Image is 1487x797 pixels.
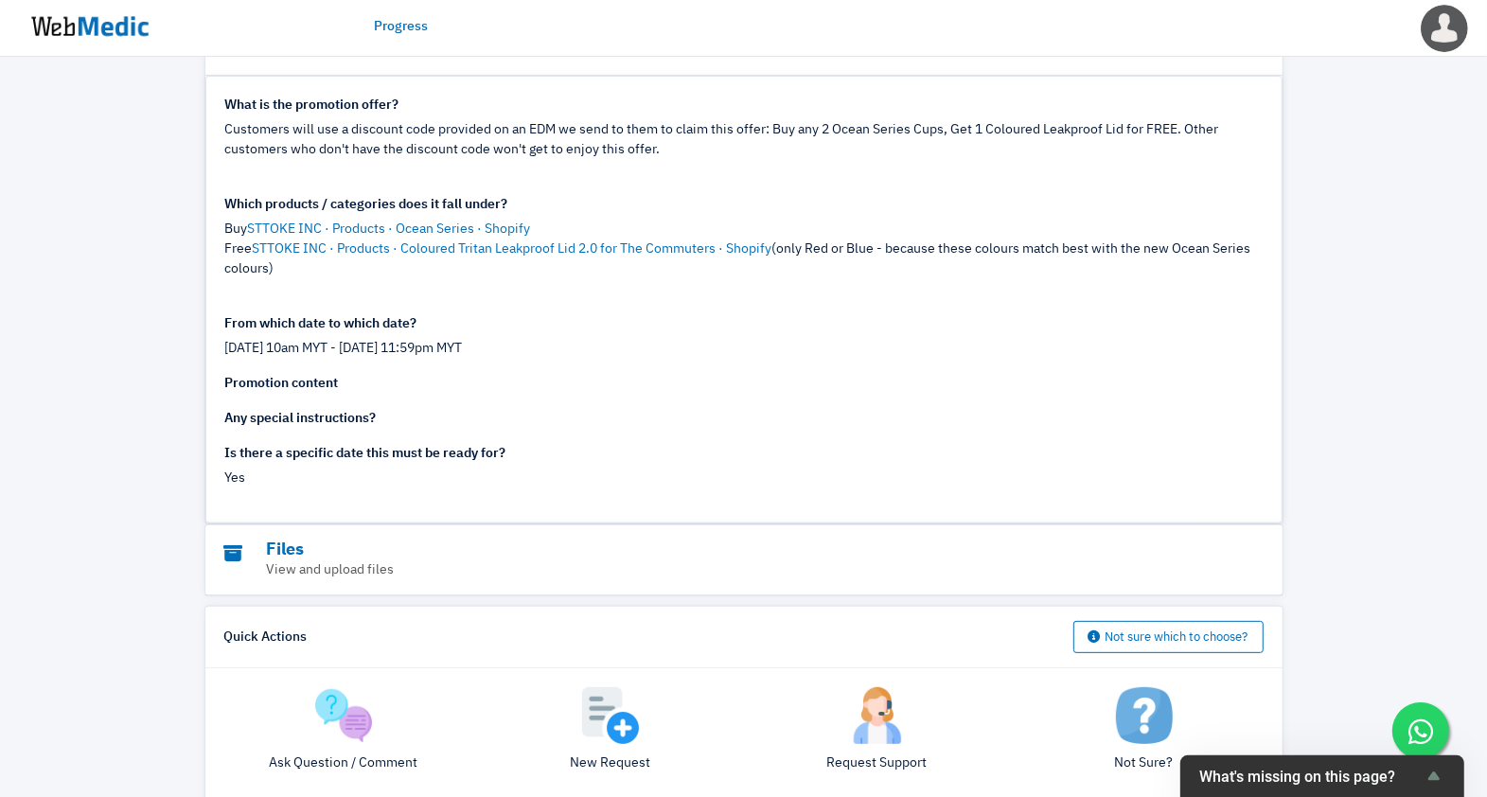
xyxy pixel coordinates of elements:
[225,198,508,211] strong: Which products / categories does it fall under?
[225,317,417,330] strong: From which date to which date?
[491,753,730,773] p: New Request
[375,17,429,37] a: Progress
[1116,687,1173,744] img: not-sure.png
[1199,765,1445,788] button: Show survey - What's missing on this page?
[225,98,399,112] strong: What is the promotion offer?
[224,629,308,646] h6: Quick Actions
[253,242,772,256] a: STTOKE INC · Products · Coloured Tritan Leakproof Lid 2.0 for The Commuters · Shopify
[225,469,1263,488] p: Yes
[225,220,1263,299] div: Buy Free (only Red or Blue - because these colours match best with the new Ocean Series colours)
[224,540,1160,561] h3: Files
[248,222,531,236] a: STTOKE INC · Products · Ocean Series · Shopify
[315,687,372,744] img: question.png
[225,377,339,390] strong: Promotion content
[582,687,639,744] img: add.png
[225,120,1263,180] div: Customers will use a discount code provided on an EDM we send to them to claim this offer: Buy an...
[225,339,1263,359] div: [DATE] 10am MYT - [DATE] 11:59pm MYT
[225,412,377,425] strong: Any special instructions?
[1073,621,1264,653] button: Not sure which to choose?
[225,447,506,460] strong: Is there a specific date this must be ready for?
[849,687,906,744] img: support.png
[1025,753,1264,773] p: Not Sure?
[1199,768,1423,786] span: What's missing on this page?
[224,560,1160,580] p: View and upload files
[758,753,997,773] p: Request Support
[224,753,463,773] p: Ask Question / Comment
